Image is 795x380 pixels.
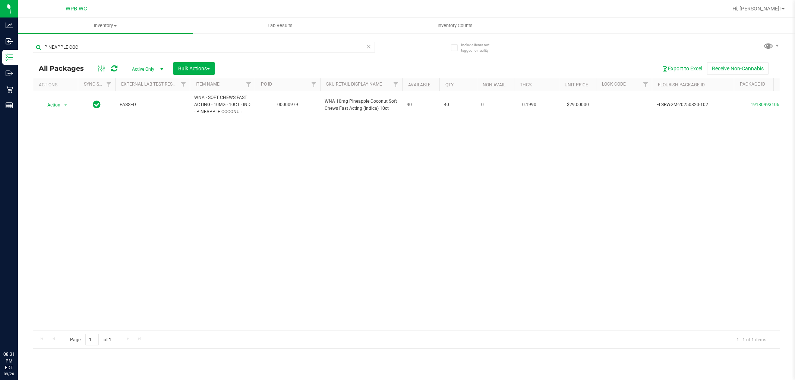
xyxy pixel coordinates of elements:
[6,22,13,29] inline-svg: Analytics
[39,64,91,73] span: All Packages
[602,82,626,87] a: Lock Code
[177,78,190,91] a: Filter
[6,86,13,93] inline-svg: Retail
[258,22,303,29] span: Lab Results
[84,82,113,87] a: Sync Status
[658,82,705,87] a: Flourish Package ID
[520,82,532,87] a: THC%
[194,94,250,116] span: WNA - SOFT CHEWS FAST ACTING - 10MG - 10CT - IND - PINEAPPLE COCONUT
[656,101,729,108] span: FLSRWGM-20250820-102
[751,102,792,107] a: 1918099310675057
[120,101,185,108] span: PASSED
[483,82,516,87] a: Non-Available
[565,82,588,87] a: Unit Price
[445,82,454,87] a: Qty
[103,78,115,91] a: Filter
[193,18,367,33] a: Lab Results
[6,102,13,109] inline-svg: Reports
[6,38,13,45] inline-svg: Inbound
[563,99,593,110] span: $29.00000
[707,62,769,75] button: Receive Non-Cannabis
[366,42,372,51] span: Clear
[121,82,180,87] a: External Lab Test Result
[740,82,765,87] a: Package ID
[657,62,707,75] button: Export to Excel
[64,334,117,345] span: Page of 1
[18,18,193,33] a: Inventory
[3,371,15,377] p: 09/26
[732,6,781,12] span: Hi, [PERSON_NAME]!
[196,82,220,87] a: Item Name
[731,334,772,345] span: 1 - 1 of 1 items
[61,100,70,110] span: select
[6,70,13,77] inline-svg: Outbound
[308,78,320,91] a: Filter
[444,101,472,108] span: 40
[640,78,652,91] a: Filter
[326,82,382,87] a: Sku Retail Display Name
[277,102,298,107] a: 00000979
[325,98,398,112] span: WNA 10mg Pineapple Coconut Soft Chews Fast Acting (Indica) 10ct
[518,99,540,110] span: 0.1990
[461,42,498,53] span: Include items not tagged for facility
[390,78,402,91] a: Filter
[6,54,13,61] inline-svg: Inventory
[408,82,430,87] a: Available
[93,99,101,110] span: In Sync
[481,101,510,108] span: 0
[428,22,483,29] span: Inventory Counts
[173,62,215,75] button: Bulk Actions
[39,82,75,87] div: Actions
[33,42,375,53] input: Search Package ID, Item Name, SKU, Lot or Part Number...
[18,22,193,29] span: Inventory
[261,82,272,87] a: PO ID
[66,6,87,12] span: WPB WC
[407,101,435,108] span: 40
[367,18,542,33] a: Inventory Counts
[3,351,15,371] p: 08:31 PM EDT
[243,78,255,91] a: Filter
[41,100,61,110] span: Action
[7,320,30,343] iframe: Resource center
[85,334,99,345] input: 1
[178,66,210,71] span: Bulk Actions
